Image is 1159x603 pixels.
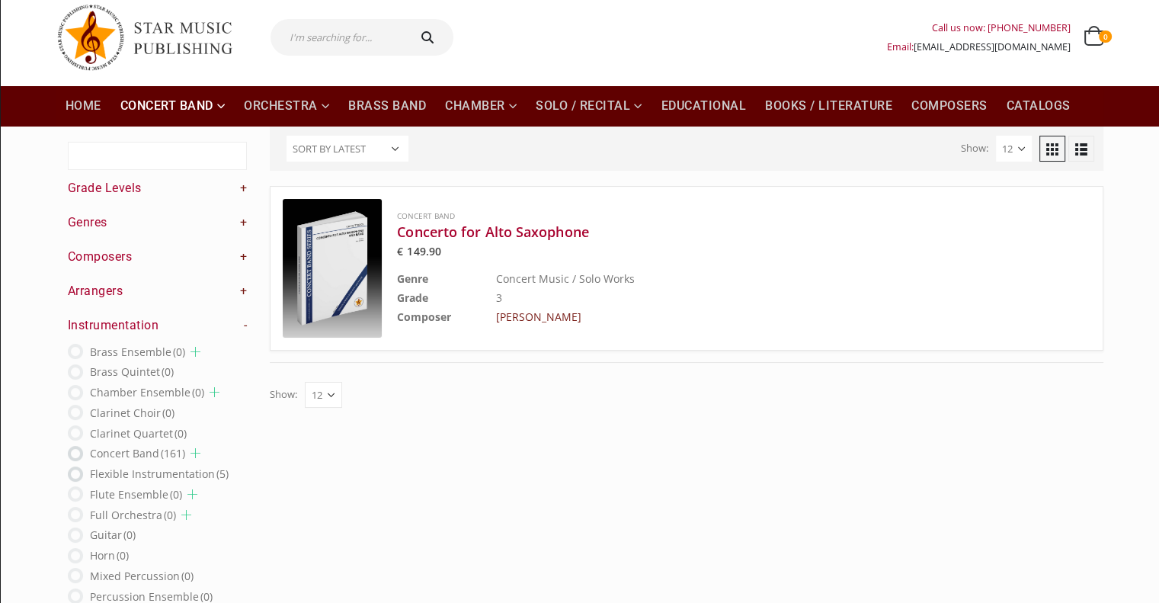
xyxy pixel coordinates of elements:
[287,136,408,162] select: Shop order
[914,40,1071,53] a: [EMAIL_ADDRESS][DOMAIN_NAME]
[90,546,129,565] label: Horn
[90,362,174,381] label: Brass Quintet
[887,37,1071,56] div: Email:
[162,364,174,379] span: (0)
[397,223,1013,241] a: Concerto for Alto Saxophone
[244,317,248,334] a: -
[240,214,248,231] a: +
[527,85,652,127] a: Solo / Recital
[997,85,1080,127] a: Catalogs
[240,249,248,265] a: +
[90,424,187,443] label: Clarinet Quartet
[68,317,248,334] h4: Instrumentation
[90,566,194,585] label: Mixed Percussion
[397,244,403,258] span: €
[216,467,229,481] span: (5)
[1099,30,1111,43] span: 0
[90,525,136,544] label: Guitar
[68,180,248,197] h4: Grade Levels
[496,269,1013,288] td: Concert Music / Solo Works
[496,310,581,324] a: [PERSON_NAME]
[90,342,185,361] label: Brass Ensemble
[652,85,756,127] a: Educational
[117,548,129,563] span: (0)
[240,283,248,300] a: +
[190,347,200,357] a: Сhild list opener
[235,85,338,127] a: Orchestra
[90,444,185,463] label: Concert Band
[397,210,455,221] a: Concert Band
[170,487,182,502] span: (0)
[90,505,176,524] label: Full Orchestra
[90,464,229,483] label: Flexible Instrumentation
[56,85,110,127] a: Home
[111,85,235,127] a: Concert Band
[270,385,297,404] label: Show:
[1068,136,1094,162] a: List View
[192,385,204,399] span: (0)
[68,249,248,265] h4: Composers
[397,271,428,286] b: Genre
[902,85,997,127] a: Composers
[181,510,191,520] a: Сhild list opener
[339,85,435,127] a: Brass Band
[405,19,454,56] button: Search
[164,508,176,522] span: (0)
[173,345,185,359] span: (0)
[961,139,988,158] label: Show:
[174,426,187,441] span: (0)
[397,244,441,258] bdi: 149.90
[187,489,197,499] a: Сhild list opener
[1039,136,1065,162] a: Grid View
[90,403,174,422] label: Clarinet Choir
[161,446,185,460] span: (161)
[90,383,204,402] label: Chamber Ensemble
[123,528,136,542] span: (0)
[887,18,1071,37] div: Call us now: [PHONE_NUMBER]
[162,406,174,420] span: (0)
[181,569,194,583] span: (0)
[190,448,200,458] a: Сhild list opener
[68,283,248,300] h4: Arrangers
[496,288,1013,307] td: 3
[271,19,405,56] input: I'm searching for...
[240,180,248,197] a: +
[397,290,428,305] b: Grade
[90,485,182,504] label: Flute Ensemble
[756,85,901,127] a: Books / Literature
[436,85,526,127] a: Chamber
[68,214,248,231] h4: Genres
[397,310,451,324] b: Composer
[210,387,219,397] a: Сhild list opener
